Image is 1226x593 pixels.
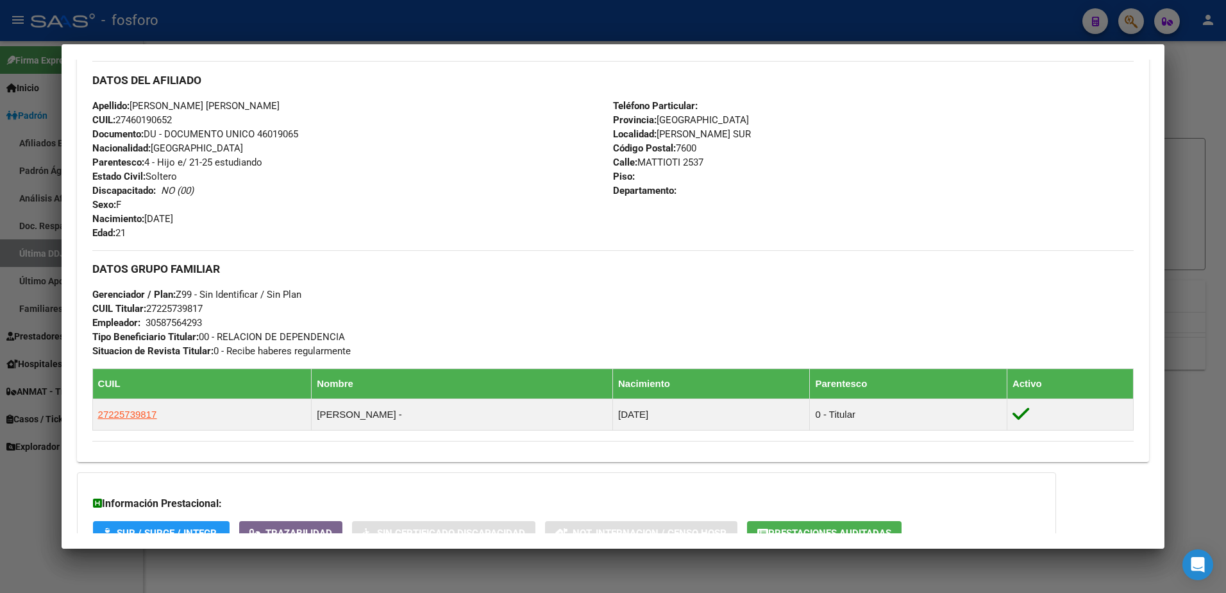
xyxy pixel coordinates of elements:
[92,114,172,126] span: 27460190652
[810,368,1007,399] th: Parentesco
[92,213,173,225] span: [DATE]
[613,114,749,126] span: [GEOGRAPHIC_DATA]
[92,157,262,168] span: 4 - Hijo e/ 21-25 estudiando
[92,289,176,300] strong: Gerenciador / Plan:
[92,128,144,140] strong: Documento:
[613,100,698,112] strong: Teléfono Particular:
[377,528,525,539] span: Sin Certificado Discapacidad
[613,368,810,399] th: Nacimiento
[93,521,230,545] button: SUR / SURGE / INTEGR.
[265,528,332,539] span: Trazabilidad
[92,142,151,154] strong: Nacionalidad:
[239,521,342,545] button: Trazabilidad
[1007,368,1133,399] th: Activo
[146,316,202,330] div: 30587564293
[573,528,727,539] span: Not. Internacion / Censo Hosp.
[613,157,703,168] span: MATTIOTI 2537
[92,213,144,225] strong: Nacimiento:
[613,399,810,430] td: [DATE]
[613,114,657,126] strong: Provincia:
[92,303,203,314] span: 27225739817
[613,142,696,154] span: 7600
[92,185,156,196] strong: Discapacitado:
[92,157,144,168] strong: Parentesco:
[92,345,351,357] span: 0 - Recibe haberes regularmente
[92,331,345,343] span: 00 - RELACION DE DEPENDENCIA
[613,171,635,182] strong: Piso:
[1182,549,1213,580] div: Open Intercom Messenger
[613,157,637,168] strong: Calle:
[92,199,121,211] span: F
[747,521,902,545] button: Prestaciones Auditadas
[92,345,214,357] strong: Situacion de Revista Titular:
[92,100,130,112] strong: Apellido:
[613,142,676,154] strong: Código Postal:
[92,289,301,300] span: Z99 - Sin Identificar / Sin Plan
[92,262,1134,276] h3: DATOS GRUPO FAMILIAR
[92,73,1134,87] h3: DATOS DEL AFILIADO
[613,128,657,140] strong: Localidad:
[92,171,177,182] span: Soltero
[92,114,115,126] strong: CUIL:
[92,171,146,182] strong: Estado Civil:
[810,399,1007,430] td: 0 - Titular
[613,128,751,140] span: [PERSON_NAME] SUR
[768,528,891,539] span: Prestaciones Auditadas
[92,317,140,329] strong: Empleador:
[92,128,298,140] span: DU - DOCUMENTO UNICO 46019065
[92,331,199,343] strong: Tipo Beneficiario Titular:
[312,399,613,430] td: [PERSON_NAME] -
[92,227,126,239] span: 21
[613,185,676,196] strong: Departamento:
[92,199,116,211] strong: Sexo:
[92,303,146,314] strong: CUIL Titular:
[92,142,243,154] span: [GEOGRAPHIC_DATA]
[92,227,115,239] strong: Edad:
[98,409,157,420] span: 27225739817
[92,368,312,399] th: CUIL
[93,496,1040,511] h3: Información Prestacional:
[117,528,219,539] span: SUR / SURGE / INTEGR.
[161,185,194,196] i: NO (00)
[545,521,737,545] button: Not. Internacion / Censo Hosp.
[352,521,535,545] button: Sin Certificado Discapacidad
[312,368,613,399] th: Nombre
[92,100,280,112] span: [PERSON_NAME] [PERSON_NAME]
